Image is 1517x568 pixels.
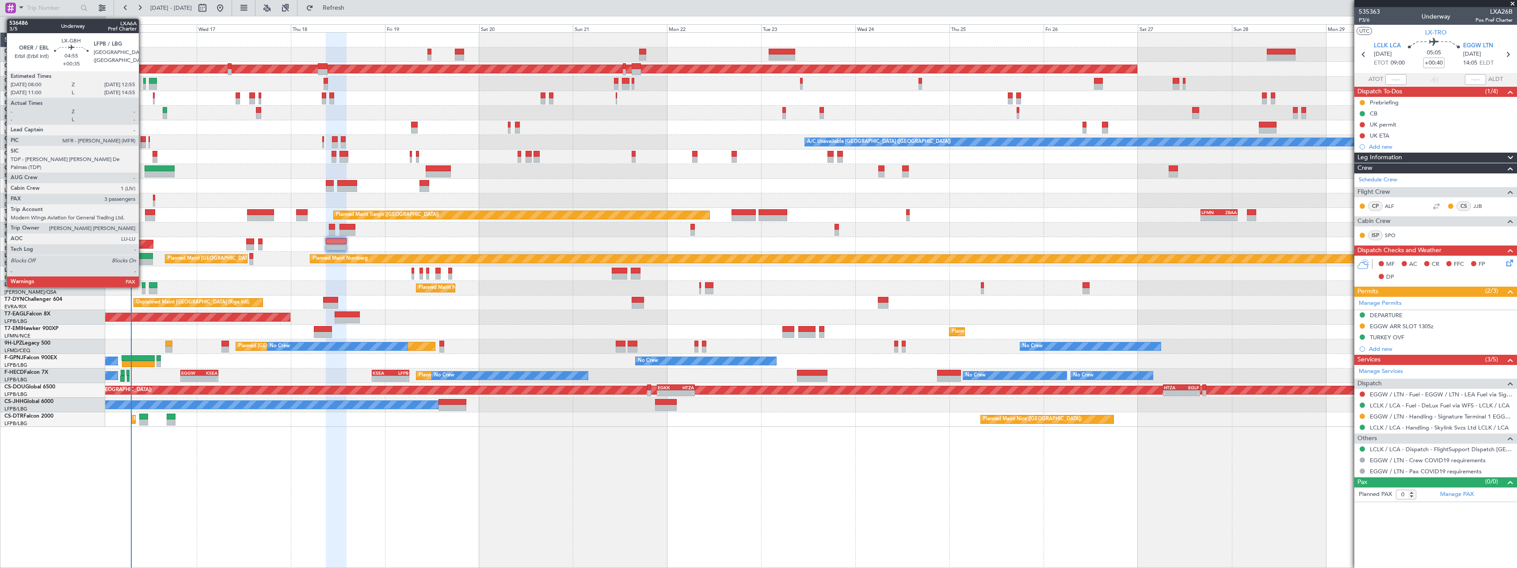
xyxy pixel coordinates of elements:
[1182,385,1199,390] div: EGLF
[302,1,355,15] button: Refresh
[4,187,24,193] a: LTBA/ISL
[1219,210,1237,215] div: ZBAA
[4,289,57,296] a: [PERSON_NAME]/QSA
[4,341,22,346] span: 9H-LPZ
[1357,87,1402,97] span: Dispatch To-Dos
[4,180,61,185] a: T7-BREChallenger 604
[313,252,368,265] div: Planned Maint Nurnberg
[4,414,23,419] span: CS-DTR
[1201,210,1219,215] div: LFMN
[1164,385,1182,390] div: HTZA
[23,21,93,27] span: Only With Activity
[1368,230,1383,240] div: ISP
[4,311,50,317] a: T7-EAGLFalcon 8X
[1370,468,1482,475] a: EGGW / LTN - Pax COVID19 requirements
[1359,490,1392,499] label: Planned PAX
[1368,201,1383,211] div: CP
[1374,42,1401,50] span: LCLK LCA
[4,216,30,223] a: VHHH/HKG
[573,24,667,32] div: Sun 21
[1357,434,1377,444] span: Others
[1440,490,1474,499] a: Manage PAX
[1463,59,1477,68] span: 14:05
[4,165,64,171] a: G-VNORChallenger 650
[419,369,558,382] div: Planned Maint [GEOGRAPHIC_DATA] ([GEOGRAPHIC_DATA])
[1369,143,1513,150] div: Add new
[4,414,53,419] a: CS-DTRFalcon 2000
[1359,176,1397,184] a: Schedule Crew
[4,143,31,150] a: EGGW/LTN
[107,18,122,25] div: [DATE]
[1370,132,1389,139] div: UK ETA
[4,195,29,200] span: T7-N1960
[4,282,25,288] span: LX-AOA
[4,230,27,237] a: EGLF/FAB
[4,107,56,112] a: G-JAGAPhenom 300
[1374,50,1392,59] span: [DATE]
[638,354,658,368] div: No Crew
[315,5,352,11] span: Refresh
[1370,322,1433,330] div: EGGW ARR SLOT 1305z
[1182,391,1199,396] div: -
[1374,59,1388,68] span: ETOT
[373,370,390,376] div: KSEA
[1370,413,1513,420] a: EGGW / LTN - Handling - Signature Terminal 1 EGGW / LTN
[4,253,24,258] span: LX-GBH
[4,370,24,375] span: F-HECD
[4,55,31,62] a: EGGW/LTN
[965,369,986,382] div: No Crew
[1463,50,1481,59] span: [DATE]
[1357,379,1382,389] span: Dispatch
[1425,28,1447,37] span: LX-TRO
[1485,87,1498,96] span: (1/4)
[4,341,50,346] a: 9H-LPZLegacy 500
[855,24,949,32] div: Wed 24
[4,136,23,142] span: G-LEGC
[1357,287,1378,297] span: Permits
[4,209,20,215] span: T7-FFI
[27,1,78,15] input: Trip Number
[4,122,23,127] span: G-SPCY
[390,370,408,376] div: LFPB
[1138,24,1232,32] div: Sat 27
[1370,391,1513,398] a: EGGW / LTN - Fuel - EGGW / LTN - LEA Fuel via Signature in EGGW
[4,347,30,354] a: LFMD/CEQ
[1359,299,1402,308] a: Manage Permits
[1432,260,1439,269] span: CR
[1326,24,1420,32] div: Mon 29
[4,107,25,112] span: G-JAGA
[1044,24,1138,32] div: Fri 26
[1370,99,1399,106] div: Prebriefing
[1385,202,1405,210] a: ALF
[1368,75,1383,84] span: ATOT
[1475,7,1513,16] span: LXA26B
[4,49,57,54] a: G-FOMOGlobal 6000
[4,333,30,339] a: LFMN/NCE
[1359,16,1380,24] span: P3/6
[4,245,31,252] a: EGGW/LTN
[4,201,32,208] a: DNMM/LOS
[1454,260,1464,269] span: FFC
[1357,163,1372,173] span: Crew
[1422,12,1450,21] div: Underway
[199,370,217,376] div: KSEA
[1485,355,1498,364] span: (3/5)
[4,376,27,383] a: LFPB/LBG
[4,297,62,302] a: T7-DYNChallenger 604
[1463,42,1493,50] span: EGGW LTN
[1385,74,1406,85] input: --:--
[373,376,390,381] div: -
[4,391,27,398] a: LFPB/LBG
[1370,110,1377,117] div: CB
[676,391,694,396] div: -
[4,78,25,83] span: G-GARE
[1370,121,1396,128] div: UK permit
[1370,334,1404,341] div: TURKEY OVF
[134,413,179,426] div: Planned Maint Sofia
[434,369,454,382] div: No Crew
[197,24,291,32] div: Wed 17
[4,268,74,273] a: LX-INBFalcon 900EX EASy II
[4,370,48,375] a: F-HECDFalcon 7X
[1357,27,1372,35] button: UTC
[4,157,28,164] a: EGSS/STN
